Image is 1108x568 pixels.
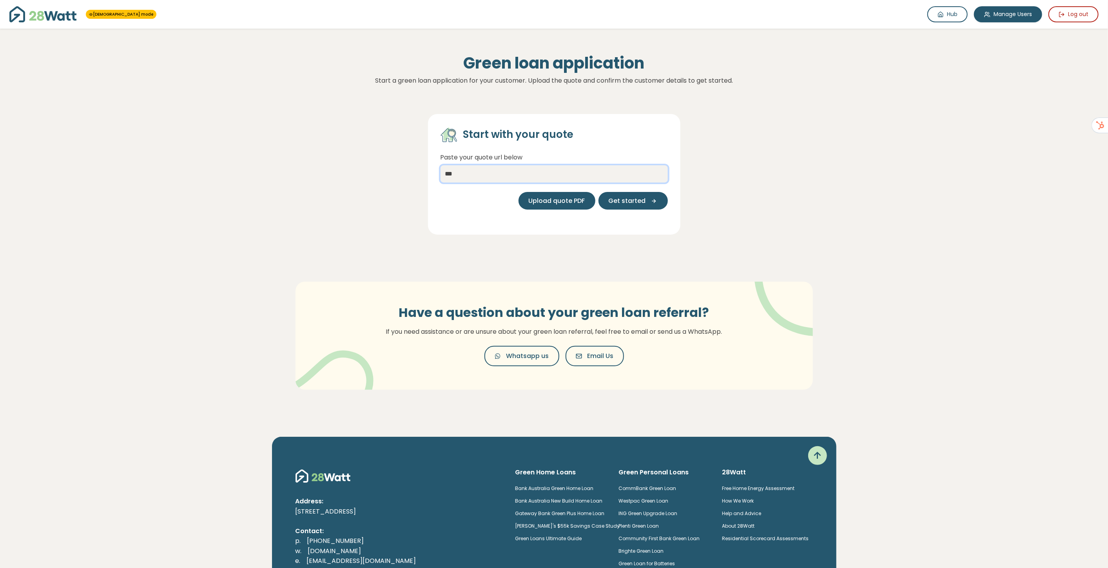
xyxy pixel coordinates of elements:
a: ING Green Upgrade Loan [618,510,677,517]
span: Upload quote PDF [529,196,585,206]
a: Manage Users [974,6,1042,22]
h6: Green Home Loans [515,468,606,477]
button: Get started [598,192,668,210]
h4: Start with your quote [463,128,574,141]
h6: Green Personal Loans [618,468,709,477]
p: [STREET_ADDRESS] [296,506,503,517]
a: About 28Watt [722,523,754,529]
a: Free Home Energy Assessment [722,485,794,492]
p: Paste your quote url below [441,152,668,163]
span: e. [296,556,301,565]
span: Get started [609,196,646,206]
a: [DEMOGRAPHIC_DATA] mode [89,11,153,17]
span: Whatsapp us [506,351,549,361]
a: Plenti Green Loan [618,523,659,529]
p: Start a green loan application for your customer. Upload the quote and confirm the customer detai... [286,76,822,86]
h1: Green loan application [286,54,822,72]
span: p. [296,536,301,545]
a: Green Loans Ultimate Guide [515,535,582,542]
img: vector [734,260,836,336]
p: If you need assistance or are unsure about your green loan referral, feel free to email or send u... [376,327,733,337]
a: [EMAIL_ADDRESS][DOMAIN_NAME] [301,556,423,565]
a: Community First Bank Green Loan [618,535,700,542]
p: Address: [296,496,503,506]
a: Gateway Bank Green Plus Home Loan [515,510,605,517]
button: Log out [1048,6,1099,22]
a: [DOMAIN_NAME] [302,546,368,555]
a: [PHONE_NUMBER] [301,536,370,545]
img: vector [290,330,374,409]
a: CommBank Green Loan [618,485,676,492]
img: 28Watt [9,6,76,22]
button: Upload quote PDF [519,192,595,210]
a: Help and Advice [722,510,761,517]
button: Email Us [566,346,624,366]
button: Whatsapp us [484,346,559,366]
a: Bank Australia New Build Home Loan [515,497,603,504]
a: Green Loan for Batteries [618,560,675,567]
span: You're in 28Watt mode - full access to all features! [86,10,156,19]
a: Westpac Green Loan [618,497,668,504]
span: Email Us [588,351,614,361]
p: Contact: [296,526,503,536]
a: Brighte Green Loan [618,548,664,554]
a: How We Work [722,497,754,504]
img: 28Watt [296,468,350,484]
a: Residential Scorecard Assessments [722,535,809,542]
h3: Have a question about your green loan referral? [376,305,733,320]
a: [PERSON_NAME]'s $55k Savings Case Study [515,523,620,529]
h6: 28Watt [722,468,813,477]
a: Bank Australia Green Home Loan [515,485,594,492]
span: w. [296,546,302,555]
a: Hub [927,6,968,22]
